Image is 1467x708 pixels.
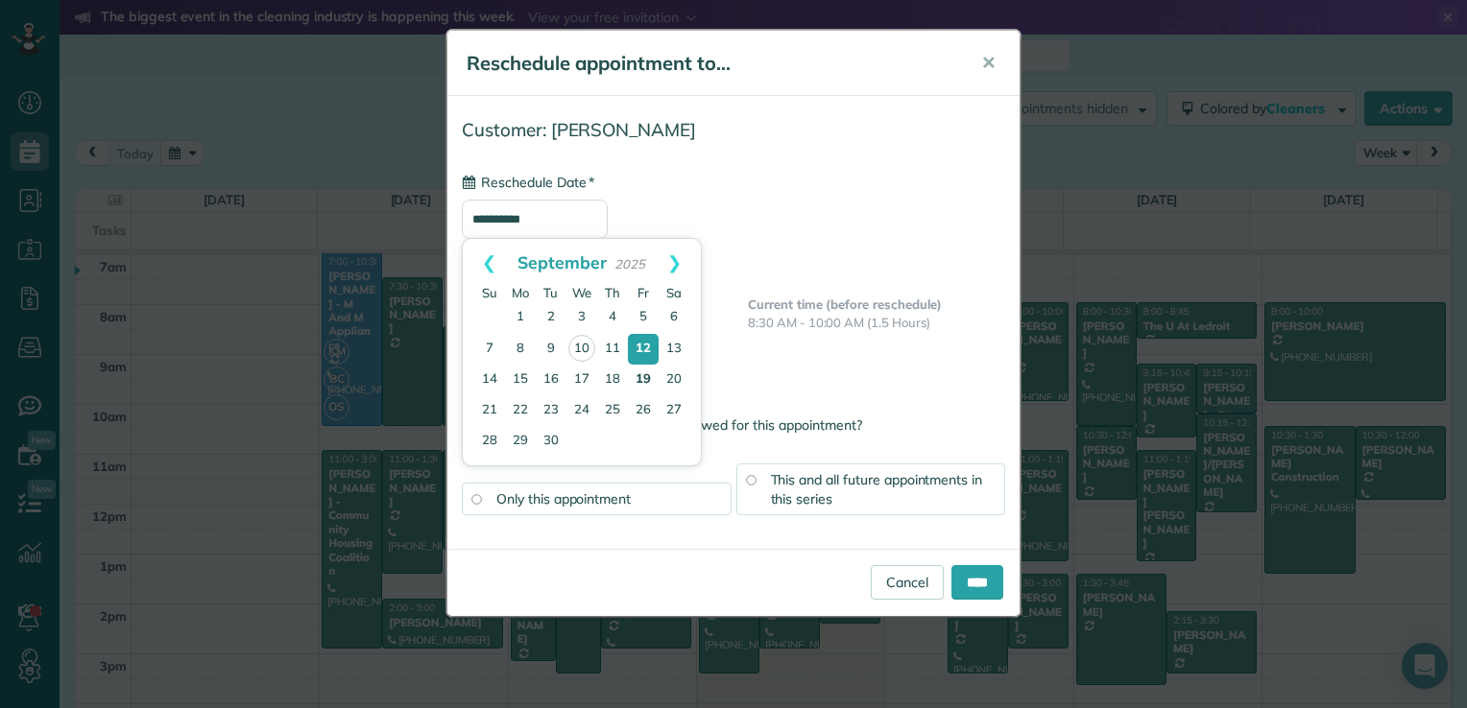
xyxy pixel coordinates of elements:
[572,285,591,300] span: Wednesday
[536,334,566,365] a: 9
[512,285,529,300] span: Monday
[746,475,756,484] input: This and all future appointments in this series
[597,365,628,395] a: 18
[536,395,566,426] a: 23
[462,244,1005,262] span: Current Date: [DATE]
[474,395,505,426] a: 21
[482,285,497,300] span: Sunday
[771,471,983,507] span: This and all future appointments in this series
[628,395,659,426] a: 26
[505,365,536,395] a: 15
[474,426,505,457] a: 28
[536,426,566,457] a: 30
[628,365,659,395] a: 19
[505,426,536,457] a: 29
[467,50,954,77] h5: Reschedule appointment to...
[659,395,689,426] a: 27
[517,251,607,272] span: September
[637,285,649,300] span: Friday
[748,296,942,312] b: Current time (before reschedule)
[462,120,1005,140] h4: Customer: [PERSON_NAME]
[748,314,1005,332] p: 8:30 AM - 10:00 AM (1.5 Hours)
[505,395,536,426] a: 22
[666,285,682,300] span: Saturday
[871,565,944,600] a: Cancel
[659,302,689,333] a: 6
[536,302,566,333] a: 2
[659,365,689,395] a: 20
[566,365,597,395] a: 17
[981,52,996,74] span: ✕
[536,365,566,395] a: 16
[597,302,628,333] a: 4
[597,395,628,426] a: 25
[505,302,536,333] a: 1
[605,285,620,300] span: Thursday
[462,173,594,192] label: Reschedule Date
[566,395,597,426] a: 24
[568,335,595,362] a: 10
[505,334,536,365] a: 8
[628,302,659,333] a: 5
[462,437,1005,456] label: Apply changes to
[496,490,631,507] span: Only this appointment
[659,334,689,365] a: 13
[474,334,505,365] a: 7
[648,239,701,287] a: Next
[628,334,659,365] a: 12
[543,285,558,300] span: Tuesday
[463,239,516,287] a: Prev
[474,365,505,395] a: 14
[471,494,481,504] input: Only this appointment
[614,256,645,271] span: 2025
[566,302,597,333] a: 3
[597,334,628,365] a: 11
